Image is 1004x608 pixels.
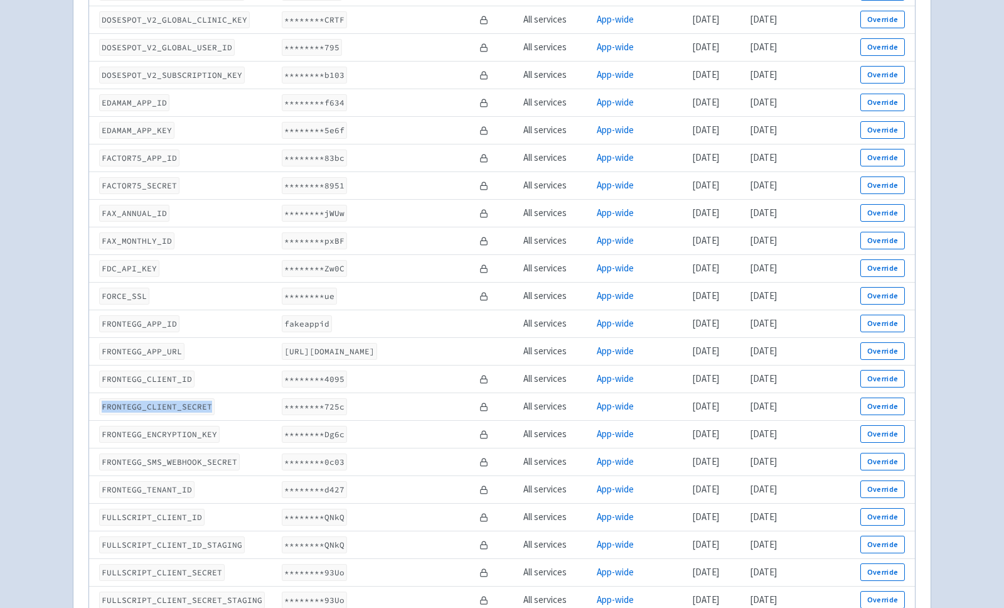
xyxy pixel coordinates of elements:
[692,68,719,80] time: [DATE]
[99,177,179,194] code: FACTOR75_SECRET
[597,400,634,412] a: App-wide
[692,262,719,274] time: [DATE]
[750,400,777,412] time: [DATE]
[860,204,905,222] button: Override
[750,345,777,357] time: [DATE]
[99,398,215,415] code: FRONTEGG_CLIENT_SECRET
[99,232,174,249] code: FAX_MONTHLY_ID
[519,282,592,310] td: All services
[597,234,634,246] a: App-wide
[750,151,777,163] time: [DATE]
[597,96,634,108] a: App-wide
[519,116,592,144] td: All services
[860,398,905,415] button: Override
[99,260,159,277] code: FDC_API_KEY
[597,13,634,25] a: App-wide
[597,566,634,578] a: App-wide
[519,227,592,254] td: All services
[597,207,634,219] a: App-wide
[597,290,634,301] a: App-wide
[597,124,634,136] a: App-wide
[860,536,905,553] button: Override
[519,33,592,61] td: All services
[860,508,905,526] button: Override
[597,455,634,467] a: App-wide
[860,563,905,581] button: Override
[860,315,905,332] button: Override
[519,531,592,558] td: All services
[99,564,225,581] code: FULLSCRIPT_CLIENT_SECRET
[519,475,592,503] td: All services
[597,428,634,440] a: App-wide
[597,345,634,357] a: App-wide
[692,207,719,219] time: [DATE]
[750,455,777,467] time: [DATE]
[597,594,634,605] a: App-wide
[692,372,719,384] time: [DATE]
[99,67,245,84] code: DOSESPOT_V2_SUBSCRIPTION_KEY
[860,370,905,388] button: Override
[860,11,905,28] button: Override
[597,41,634,53] a: App-wide
[860,480,905,498] button: Override
[597,511,634,523] a: App-wide
[519,448,592,475] td: All services
[692,594,719,605] time: [DATE]
[750,41,777,53] time: [DATE]
[750,179,777,191] time: [DATE]
[692,566,719,578] time: [DATE]
[750,317,777,329] time: [DATE]
[860,121,905,139] button: Override
[750,511,777,523] time: [DATE]
[282,315,332,332] code: fakeappid
[750,207,777,219] time: [DATE]
[692,455,719,467] time: [DATE]
[99,94,169,111] code: EDAMAM_APP_ID
[860,453,905,470] button: Override
[692,483,719,495] time: [DATE]
[750,234,777,246] time: [DATE]
[99,509,205,526] code: FULLSCRIPT_CLIENT_ID
[692,179,719,191] time: [DATE]
[597,262,634,274] a: App-wide
[750,483,777,495] time: [DATE]
[519,365,592,393] td: All services
[692,96,719,108] time: [DATE]
[692,317,719,329] time: [DATE]
[860,176,905,194] button: Override
[860,38,905,56] button: Override
[860,149,905,166] button: Override
[99,39,235,56] code: DOSESPOT_V2_GLOBAL_USER_ID
[692,13,719,25] time: [DATE]
[597,68,634,80] a: App-wide
[750,594,777,605] time: [DATE]
[750,68,777,80] time: [DATE]
[692,290,719,301] time: [DATE]
[750,566,777,578] time: [DATE]
[282,343,377,360] code: [URL][DOMAIN_NAME]
[860,66,905,84] button: Override
[597,317,634,329] a: App-wide
[750,96,777,108] time: [DATE]
[519,144,592,171] td: All services
[519,503,592,531] td: All services
[860,287,905,305] button: Override
[519,420,592,448] td: All services
[519,199,592,227] td: All services
[860,259,905,277] button: Override
[99,536,245,553] code: FULLSCRIPT_CLIENT_ID_STAGING
[860,342,905,360] button: Override
[519,254,592,282] td: All services
[519,61,592,89] td: All services
[99,453,240,470] code: FRONTEGG_SMS_WEBHOOK_SECRET
[519,89,592,116] td: All services
[519,393,592,420] td: All services
[519,558,592,586] td: All services
[99,11,250,28] code: DOSESPOT_V2_GLOBAL_CLINIC_KEY
[597,372,634,384] a: App-wide
[750,262,777,274] time: [DATE]
[692,511,719,523] time: [DATE]
[99,315,179,332] code: FRONTEGG_APP_ID
[750,13,777,25] time: [DATE]
[750,290,777,301] time: [DATE]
